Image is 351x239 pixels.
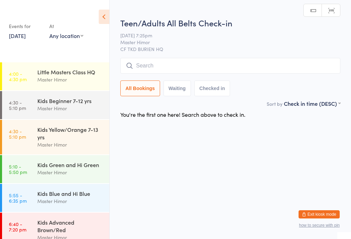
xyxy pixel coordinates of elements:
div: Master Himor [37,168,104,176]
span: CF TKD BURIEN HQ [120,46,340,52]
a: 5:55 -6:35 pmKids Blue and Hi BlueMaster Himor [2,184,109,212]
a: 4:30 -5:10 pmKids Yellow/Orange 7-13 yrsMaster Himor [2,120,109,154]
time: 4:00 - 4:30 pm [9,71,27,82]
div: Events for [9,21,43,32]
div: Master Himor [37,197,104,205]
div: At [49,21,83,32]
time: 4:30 - 5:10 pm [9,128,26,139]
a: 5:10 -5:50 pmKids Green and Hi GreenMaster Himor [2,155,109,183]
span: Master Himor [120,39,330,46]
button: All Bookings [120,80,160,96]
div: Kids Advanced Brown/Red [37,218,104,234]
div: Kids Beginner 7-12 yrs [37,97,104,104]
a: [DATE] [9,32,26,39]
time: 6:40 - 7:20 pm [9,221,26,232]
input: Search [120,58,340,74]
div: Master Himor [37,76,104,84]
div: Little Masters Class HQ [37,68,104,76]
label: Sort by [267,100,282,107]
img: Counterforce Taekwondo Burien [7,5,33,14]
div: Check in time (DESC) [284,100,340,107]
h2: Teen/Adults All Belts Check-in [120,17,340,28]
div: Kids Blue and Hi Blue [37,190,104,197]
time: 4:30 - 5:10 pm [9,100,26,111]
div: Master Himor [37,104,104,112]
a: 4:00 -4:30 pmLittle Masters Class HQMaster Himor [2,62,109,90]
div: You're the first one here! Search above to check in. [120,111,245,118]
button: Checked in [194,80,230,96]
div: Kids Green and Hi Green [37,161,104,168]
div: Any location [49,32,83,39]
a: 4:30 -5:10 pmKids Beginner 7-12 yrsMaster Himor [2,91,109,119]
time: 5:10 - 5:50 pm [9,164,27,175]
div: Master Himor [37,141,104,149]
button: Exit kiosk mode [299,210,340,218]
button: Waiting [164,80,191,96]
span: [DATE] 7:25pm [120,32,330,39]
button: how to secure with pin [299,223,340,228]
time: 5:55 - 6:35 pm [9,192,27,203]
div: Kids Yellow/Orange 7-13 yrs [37,126,104,141]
